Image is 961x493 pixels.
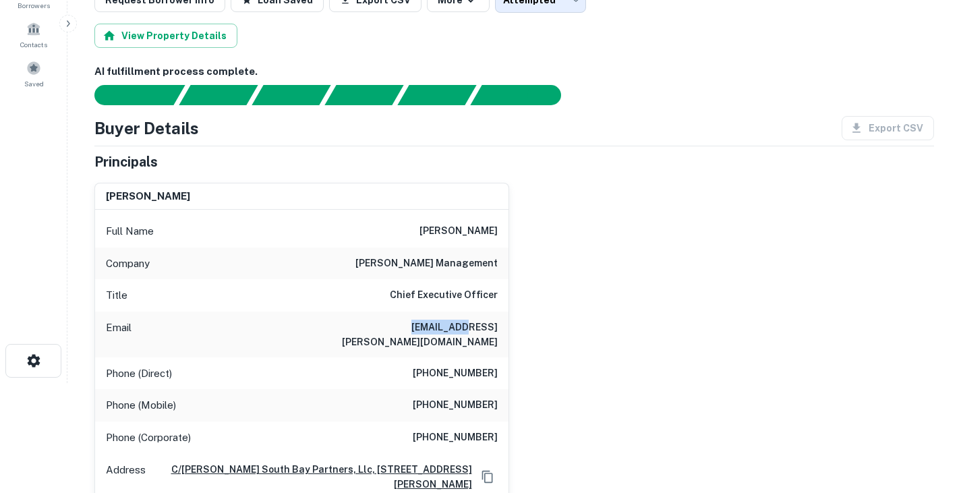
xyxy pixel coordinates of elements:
[252,85,330,105] div: Documents found, AI parsing details...
[336,320,498,349] h6: [EMAIL_ADDRESS][PERSON_NAME][DOMAIN_NAME]
[355,256,498,272] h6: [PERSON_NAME] management
[94,24,237,48] button: View Property Details
[94,116,199,140] h4: Buyer Details
[106,397,176,413] p: Phone (Mobile)
[106,320,132,349] p: Email
[471,85,577,105] div: AI fulfillment process complete.
[106,462,146,492] p: Address
[477,467,498,487] button: Copy Address
[94,152,158,172] h5: Principals
[151,462,472,492] a: C/[PERSON_NAME] South Bay Partners, Llc, [STREET_ADDRESS][PERSON_NAME]
[390,287,498,303] h6: Chief Executive Officer
[24,78,44,89] span: Saved
[397,85,476,105] div: Principals found, still searching for contact information. This may take time...
[4,55,63,92] a: Saved
[894,385,961,450] iframe: Chat Widget
[94,64,934,80] h6: AI fulfillment process complete.
[419,223,498,239] h6: [PERSON_NAME]
[20,39,47,50] span: Contacts
[106,223,154,239] p: Full Name
[106,287,127,303] p: Title
[413,397,498,413] h6: [PHONE_NUMBER]
[106,189,190,204] h6: [PERSON_NAME]
[4,16,63,53] a: Contacts
[413,366,498,382] h6: [PHONE_NUMBER]
[413,430,498,446] h6: [PHONE_NUMBER]
[106,430,191,446] p: Phone (Corporate)
[179,85,258,105] div: Your request is received and processing...
[106,256,150,272] p: Company
[324,85,403,105] div: Principals found, AI now looking for contact information...
[106,366,172,382] p: Phone (Direct)
[78,85,179,105] div: Sending borrower request to AI...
